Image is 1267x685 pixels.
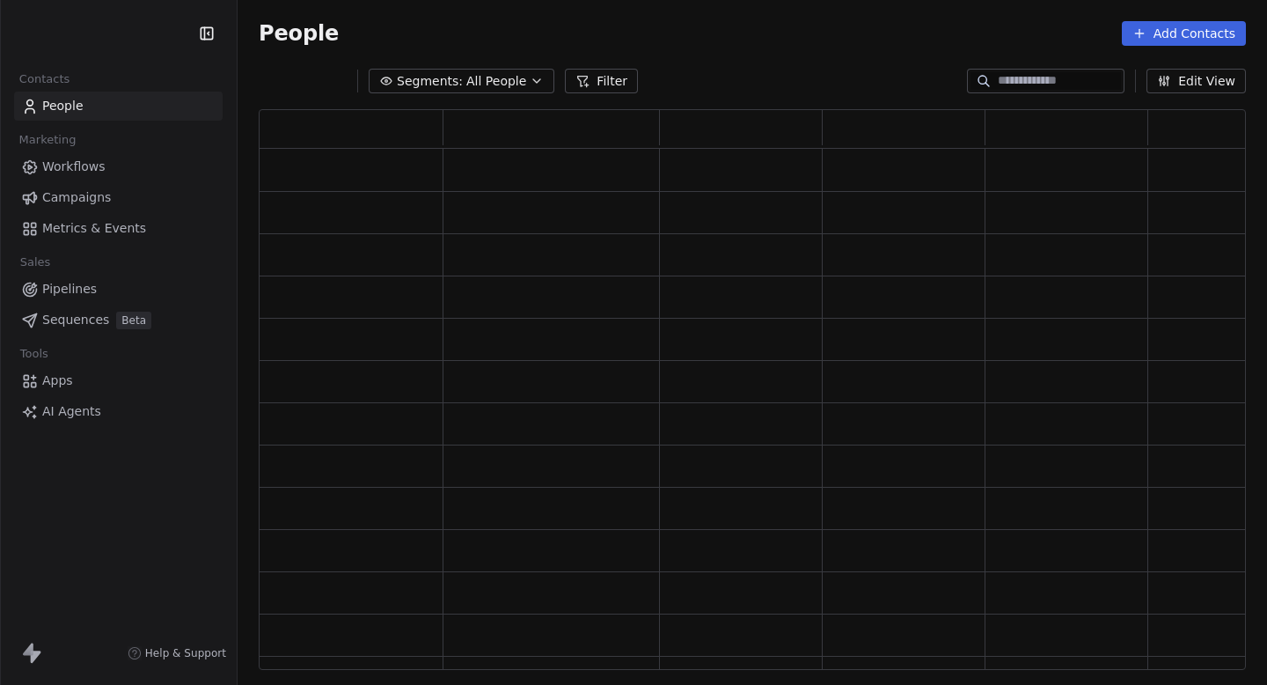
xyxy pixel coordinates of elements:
button: Edit View [1146,69,1246,93]
span: AI Agents [42,402,101,421]
span: Marketing [11,127,84,153]
a: Metrics & Events [14,214,223,243]
a: Campaigns [14,183,223,212]
button: Add Contacts [1122,21,1246,46]
span: Segments: [397,72,463,91]
span: People [259,20,339,47]
span: Apps [42,372,73,390]
span: Campaigns [42,188,111,207]
span: Sales [12,249,58,276]
span: Metrics & Events [42,219,146,238]
a: Workflows [14,152,223,181]
span: Contacts [11,66,77,92]
a: SequencesBeta [14,306,223,335]
span: All People [466,72,526,91]
span: Help & Support [145,646,226,660]
span: People [42,97,84,115]
a: Help & Support [128,646,226,660]
a: People [14,92,223,121]
a: Pipelines [14,275,223,304]
a: Apps [14,366,223,395]
span: Workflows [42,158,106,176]
span: Pipelines [42,280,97,298]
span: Tools [12,341,55,367]
span: Beta [116,312,151,329]
span: Sequences [42,311,109,329]
button: Filter [565,69,638,93]
a: AI Agents [14,397,223,426]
